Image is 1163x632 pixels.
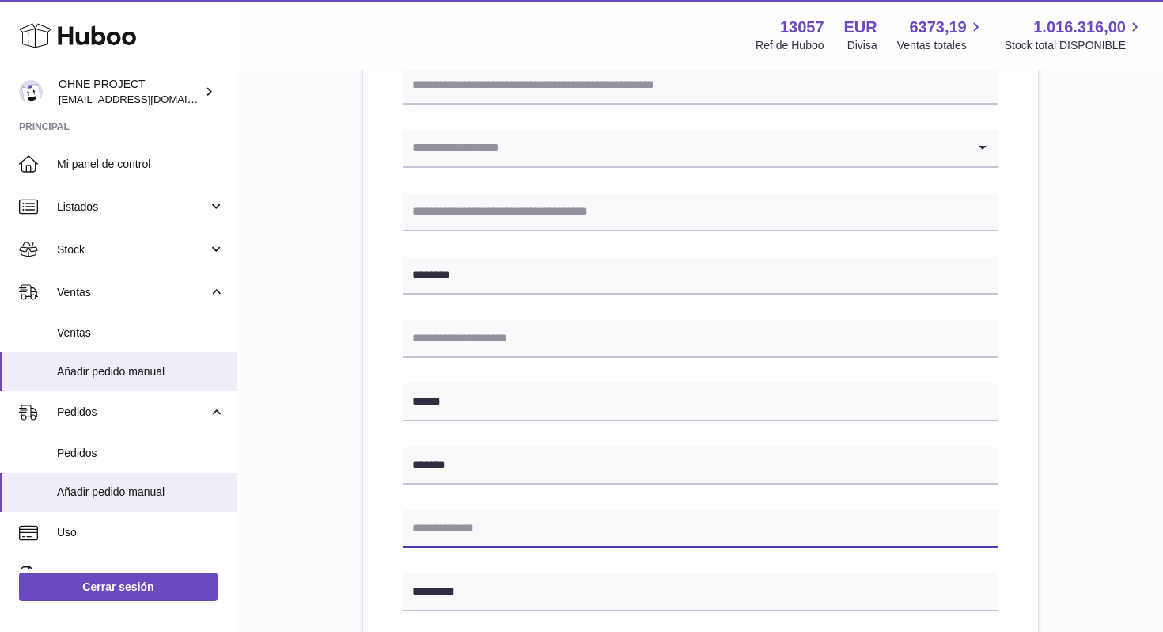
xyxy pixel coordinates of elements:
[59,93,233,105] span: [EMAIL_ADDRESS][DOMAIN_NAME]
[19,573,218,601] a: Cerrar sesión
[844,17,877,38] strong: EUR
[1005,17,1144,53] a: 1.016.316,00 Stock total DISPONIBLE
[57,242,208,257] span: Stock
[847,38,877,53] div: Divisa
[897,38,985,53] span: Ventas totales
[1033,17,1126,38] span: 1.016.316,00
[57,485,225,500] span: Añadir pedido manual
[19,80,43,104] img: support@ohneproject.com
[780,17,824,38] strong: 13057
[57,525,225,540] span: Uso
[897,17,985,53] a: 6373,19 Ventas totales
[59,77,201,107] div: OHNE PROJECT
[403,130,998,168] div: Search for option
[57,285,208,300] span: Ventas
[909,17,966,38] span: 6373,19
[1005,38,1144,53] span: Stock total DISPONIBLE
[57,405,208,420] span: Pedidos
[57,200,208,215] span: Listados
[57,446,225,461] span: Pedidos
[57,364,225,379] span: Añadir pedido manual
[403,130,967,166] input: Search for option
[57,326,225,341] span: Ventas
[57,568,208,583] span: Facturación y pagos
[756,38,824,53] div: Ref de Huboo
[57,157,225,172] span: Mi panel de control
